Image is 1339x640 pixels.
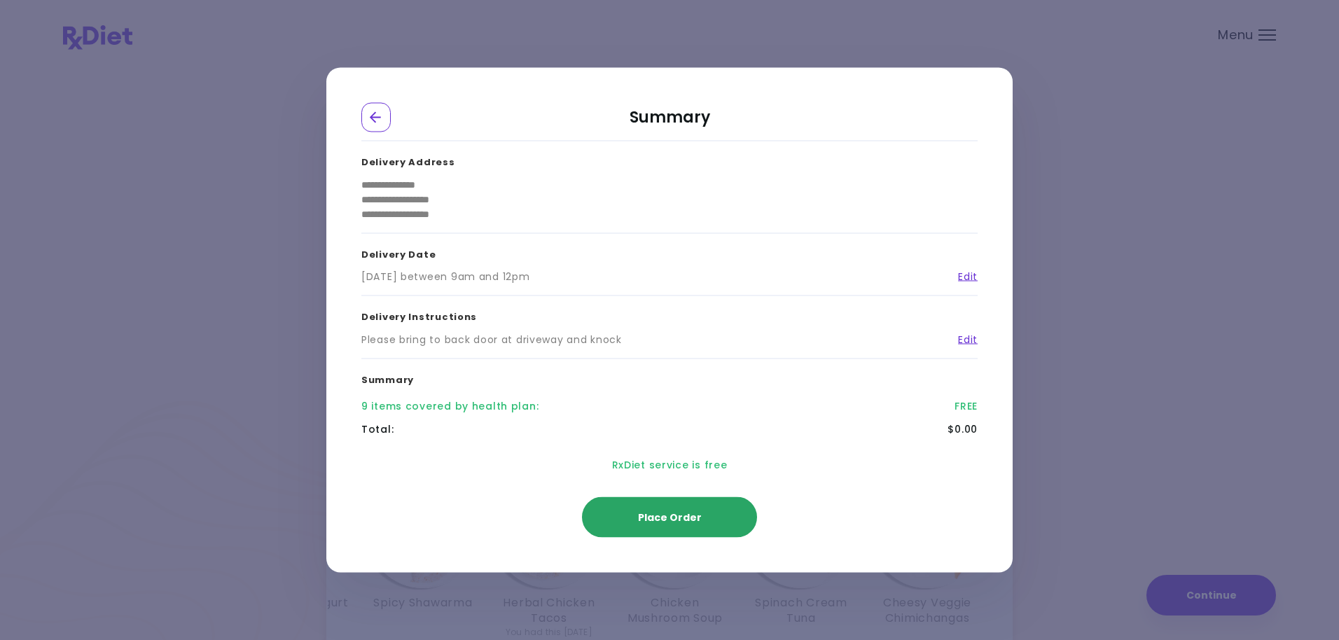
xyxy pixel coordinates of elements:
h3: Delivery Date [361,233,978,270]
h3: Summary [361,359,978,395]
div: RxDiet service is free [361,441,978,489]
button: Place Order [582,497,757,538]
div: $0.00 [948,422,978,437]
div: [DATE] between 9am and 12pm [361,270,529,284]
div: 9 items covered by health plan : [361,399,539,414]
h3: Delivery Address [361,141,978,178]
div: Go Back [361,103,391,132]
span: Place Order [638,510,702,524]
h3: Delivery Instructions [361,296,978,333]
div: FREE [955,399,978,414]
a: Edit [948,332,978,347]
h2: Summary [361,103,978,141]
div: Total : [361,422,394,437]
div: Please bring to back door at driveway and knock [361,332,622,347]
a: Edit [948,270,978,284]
